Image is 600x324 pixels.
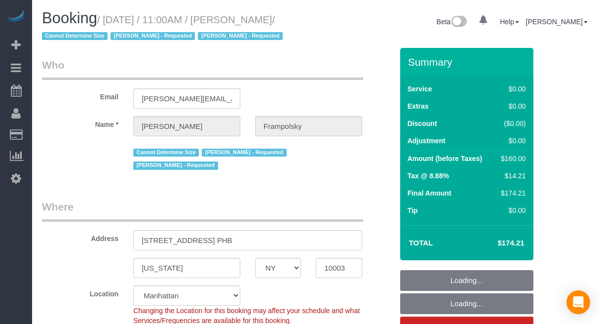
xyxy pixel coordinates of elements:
[437,18,467,26] a: Beta
[42,14,286,42] small: / [DATE] / 11:00AM / [PERSON_NAME]
[408,171,449,181] label: Tax @ 8.88%
[408,205,418,215] label: Tip
[42,32,108,40] span: Cannot Determine Size
[6,10,26,24] img: Automaid Logo
[202,149,286,157] span: [PERSON_NAME] - Requested
[255,116,362,136] input: Last Name
[133,88,240,109] input: Email
[408,119,437,128] label: Discount
[133,162,218,169] span: [PERSON_NAME] - Requested
[497,205,525,215] div: $0.00
[408,56,528,68] h3: Summary
[316,258,362,278] input: Zip Code
[35,285,126,299] label: Location
[35,88,126,102] label: Email
[35,116,126,129] label: Name *
[408,101,429,111] label: Extras
[408,188,451,198] label: Final Amount
[111,32,195,40] span: [PERSON_NAME] - Requested
[497,188,525,198] div: $174.21
[408,136,446,146] label: Adjustment
[133,258,240,278] input: City
[500,18,519,26] a: Help
[198,32,282,40] span: [PERSON_NAME] - Requested
[526,18,588,26] a: [PERSON_NAME]
[497,171,525,181] div: $14.21
[409,239,433,247] strong: Total
[497,154,525,163] div: $160.00
[42,58,363,80] legend: Who
[35,230,126,243] label: Address
[497,119,525,128] div: ($0.00)
[468,239,524,247] h4: $174.21
[408,154,482,163] label: Amount (before Taxes)
[497,101,525,111] div: $0.00
[497,84,525,94] div: $0.00
[42,9,97,27] span: Booking
[497,136,525,146] div: $0.00
[450,16,467,29] img: New interface
[133,116,240,136] input: First Name
[566,290,590,314] div: Open Intercom Messenger
[408,84,432,94] label: Service
[133,149,199,157] span: Cannot Determine Size
[42,200,363,222] legend: Where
